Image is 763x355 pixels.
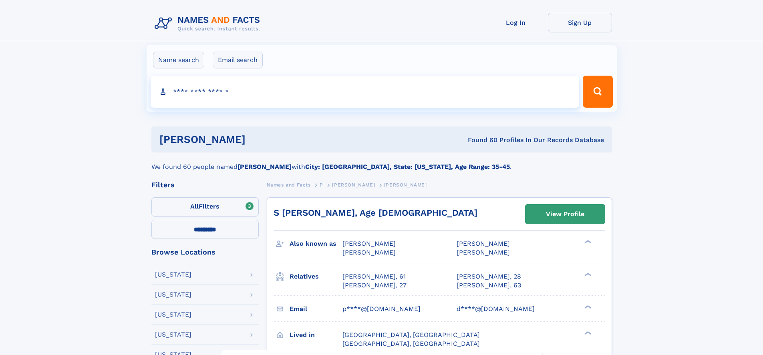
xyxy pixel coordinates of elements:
[290,237,342,251] h3: Also known as
[356,136,604,144] div: Found 60 Profiles In Our Records Database
[290,328,342,342] h3: Lived in
[151,197,259,217] label: Filters
[320,180,323,190] a: P
[457,249,510,256] span: [PERSON_NAME]
[384,182,427,188] span: [PERSON_NAME]
[342,240,396,247] span: [PERSON_NAME]
[583,76,612,108] button: Search Button
[274,208,477,218] a: S [PERSON_NAME], Age [DEMOGRAPHIC_DATA]
[290,302,342,316] h3: Email
[155,271,191,278] div: [US_STATE]
[457,240,510,247] span: [PERSON_NAME]
[153,52,204,68] label: Name search
[457,281,521,290] a: [PERSON_NAME], 63
[548,13,612,32] a: Sign Up
[582,239,592,245] div: ❯
[155,311,191,318] div: [US_STATE]
[155,291,191,298] div: [US_STATE]
[332,180,375,190] a: [PERSON_NAME]
[484,13,548,32] a: Log In
[320,182,323,188] span: P
[151,76,580,108] input: search input
[342,331,480,339] span: [GEOGRAPHIC_DATA], [GEOGRAPHIC_DATA]
[213,52,263,68] label: Email search
[267,180,311,190] a: Names and Facts
[582,272,592,277] div: ❯
[238,163,292,170] b: [PERSON_NAME]
[151,13,267,34] img: Logo Names and Facts
[290,270,342,283] h3: Relatives
[151,181,259,189] div: Filters
[159,134,357,144] h1: [PERSON_NAME]
[546,205,584,223] div: View Profile
[457,272,521,281] a: [PERSON_NAME], 28
[582,330,592,335] div: ❯
[155,331,191,338] div: [US_STATE]
[342,272,406,281] a: [PERSON_NAME], 61
[525,205,605,224] a: View Profile
[582,304,592,309] div: ❯
[151,152,612,172] div: We found 60 people named with .
[332,182,375,188] span: [PERSON_NAME]
[342,281,407,290] a: [PERSON_NAME], 27
[151,249,259,256] div: Browse Locations
[342,340,480,347] span: [GEOGRAPHIC_DATA], [GEOGRAPHIC_DATA]
[342,249,396,256] span: [PERSON_NAME]
[305,163,510,170] b: City: [GEOGRAPHIC_DATA], State: [US_STATE], Age Range: 35-45
[190,203,199,210] span: All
